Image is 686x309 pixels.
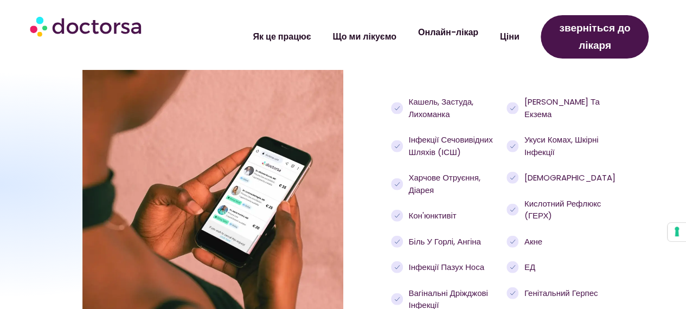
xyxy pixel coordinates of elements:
font: Онлайн-лікар [418,26,478,38]
a: Ціни [489,24,530,49]
a: Що ми лікуємо [322,24,407,49]
a: зверніться до лікаря [541,15,649,59]
font: Акне [524,236,542,247]
a: [DEMOGRAPHIC_DATA] [507,172,601,184]
font: Харчове отруєння, діарея [408,172,480,196]
a: Інфекції сечовивідних шляхів (ІСШ) [391,134,501,158]
a: Біль у горлі, ангіна [391,236,501,248]
a: Онлайн-лікар [407,20,489,45]
a: Як це працює [242,24,322,49]
button: Ваші налаштування згоди на технології відстеження [668,223,686,241]
a: Харчове отруєння, діарея [391,172,501,196]
font: [DEMOGRAPHIC_DATA] [524,172,616,183]
a: Акне [507,236,601,248]
font: Кислотний рефлюкс (ГЕРХ) [524,198,601,222]
font: [PERSON_NAME] та екзема [524,96,600,120]
a: Інфекції пазух носа [391,261,501,274]
font: Генітальний герпес [524,287,598,299]
a: Кон'юнктивіт [391,210,501,222]
font: ЕД [524,261,535,273]
font: Укуси комах, шкірні інфекції [524,134,599,158]
font: Інфекції сечовивідних шляхів (ІСШ) [408,134,492,158]
font: Біль у горлі, ангіна [408,236,480,247]
font: Інфекції пазух носа [408,261,484,273]
font: Кашель, застуда, лихоманка [408,96,473,120]
font: Як це працює [253,30,311,43]
font: Кон'юнктивіт [408,210,456,221]
nav: Меню [184,24,530,49]
a: Укуси комах, шкірні інфекції [507,134,601,158]
font: Що ми лікуємо [332,30,396,43]
a: Кашель, застуда, лихоманка [391,96,501,120]
font: зверніться до лікаря [559,21,630,53]
font: Ціни [500,30,520,43]
a: [PERSON_NAME] та екзема [507,96,601,120]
